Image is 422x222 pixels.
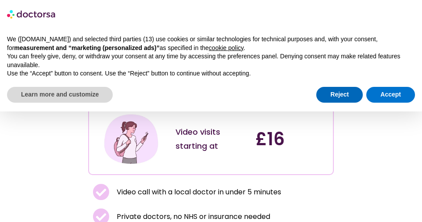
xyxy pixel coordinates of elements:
[114,186,281,198] span: Video call with a local doctor in under 5 minutes
[7,87,113,103] button: Learn more and customize
[7,52,415,69] p: You can freely give, deny, or withdraw your consent at any time by accessing the preferences pane...
[255,129,326,150] h4: £16
[14,44,159,51] strong: measurement and “marketing (personalized ads)”
[7,7,56,21] img: logo
[316,87,363,103] button: Reject
[7,69,415,78] p: Use the “Accept” button to consent. Use the “Reject” button to continue without accepting.
[209,44,243,51] a: cookie policy
[366,87,415,103] button: Accept
[175,125,247,153] div: Video visits starting at
[7,35,415,52] p: We ([DOMAIN_NAME]) and selected third parties (13) use cookies or similar technologies for techni...
[103,111,160,168] img: Illustration depicting a young woman in a casual outfit, engaged with her smartphone. She has a p...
